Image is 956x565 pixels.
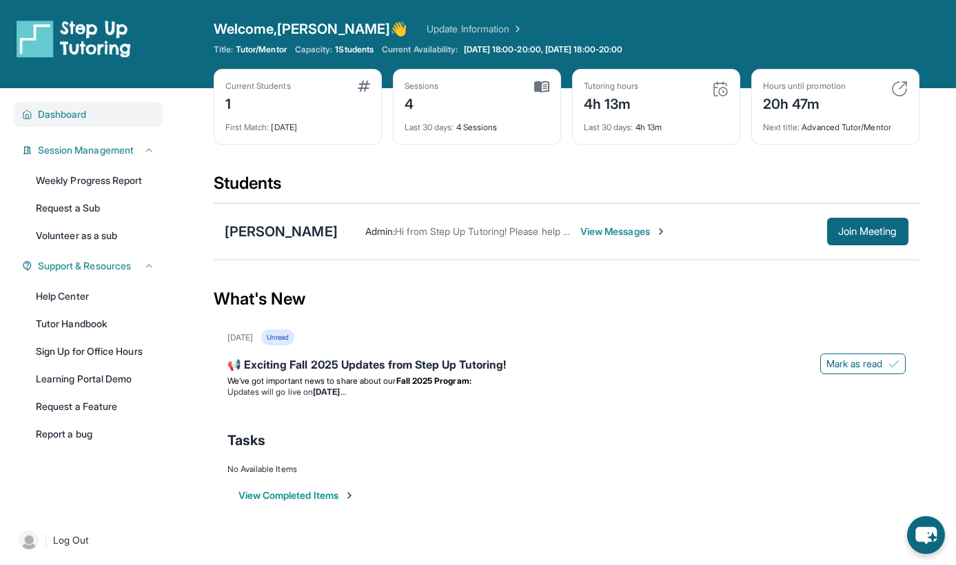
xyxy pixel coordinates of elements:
span: Current Availability: [382,44,458,55]
strong: [DATE] [313,387,345,397]
div: Sessions [405,81,439,92]
div: [DATE] [225,114,370,133]
span: Welcome, [PERSON_NAME] 👋 [214,19,408,39]
span: Join Meeting [838,227,897,236]
span: Title: [214,44,233,55]
div: 4 Sessions [405,114,549,133]
div: Advanced Tutor/Mentor [763,114,908,133]
div: Unread [261,329,294,345]
span: | [44,532,48,548]
a: Help Center [28,284,163,309]
span: Admin : [365,225,395,237]
img: logo [17,19,131,58]
span: Mark as read [826,357,883,371]
img: card [358,81,370,92]
li: Updates will go live on [227,387,906,398]
span: Capacity: [295,44,333,55]
a: |Log Out [14,525,163,555]
span: Tasks [227,431,265,450]
div: 4h 13m [584,114,729,133]
span: Last 30 days : [405,122,454,132]
img: card [534,81,549,93]
span: Session Management [38,143,134,157]
div: Students [214,172,919,203]
img: Chevron-Right [655,226,667,237]
img: Chevron Right [509,22,523,36]
a: Tutor Handbook [28,311,163,336]
a: Request a Sub [28,196,163,220]
a: Learning Portal Demo [28,367,163,391]
button: Session Management [32,143,154,157]
div: 1 [225,92,291,114]
button: Mark as read [820,353,906,374]
span: Log Out [53,533,89,547]
img: card [891,81,908,97]
a: Volunteer as a sub [28,223,163,248]
img: card [712,81,729,97]
a: Sign Up for Office Hours [28,339,163,364]
a: [DATE] 18:00-20:00, [DATE] 18:00-20:00 [461,44,626,55]
div: Tutoring hours [584,81,639,92]
span: First Match : [225,122,269,132]
div: Current Students [225,81,291,92]
button: View Completed Items [238,489,355,502]
a: Weekly Progress Report [28,168,163,193]
div: Hours until promotion [763,81,846,92]
a: Report a bug [28,422,163,446]
div: 📢 Exciting Fall 2025 Updates from Step Up Tutoring! [227,356,906,376]
strong: Fall 2025 Program: [396,376,471,386]
span: We’ve got important news to share about our [227,376,396,386]
div: 4 [405,92,439,114]
div: No Available Items [227,464,906,475]
div: What's New [214,269,919,329]
img: Mark as read [888,358,899,369]
button: Support & Resources [32,259,154,273]
div: 20h 47m [763,92,846,114]
button: chat-button [907,516,945,554]
span: 1 Students [335,44,374,55]
a: Request a Feature [28,394,163,419]
div: [PERSON_NAME] [225,222,338,241]
div: [DATE] [227,332,253,343]
span: Last 30 days : [584,122,633,132]
span: Next title : [763,122,800,132]
span: Dashboard [38,107,87,121]
div: 4h 13m [584,92,639,114]
button: Dashboard [32,107,154,121]
a: Update Information [427,22,523,36]
span: Support & Resources [38,259,131,273]
span: [DATE] 18:00-20:00, [DATE] 18:00-20:00 [464,44,623,55]
img: user-img [19,531,39,550]
button: Join Meeting [827,218,908,245]
span: View Messages [580,225,667,238]
span: Tutor/Mentor [236,44,287,55]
